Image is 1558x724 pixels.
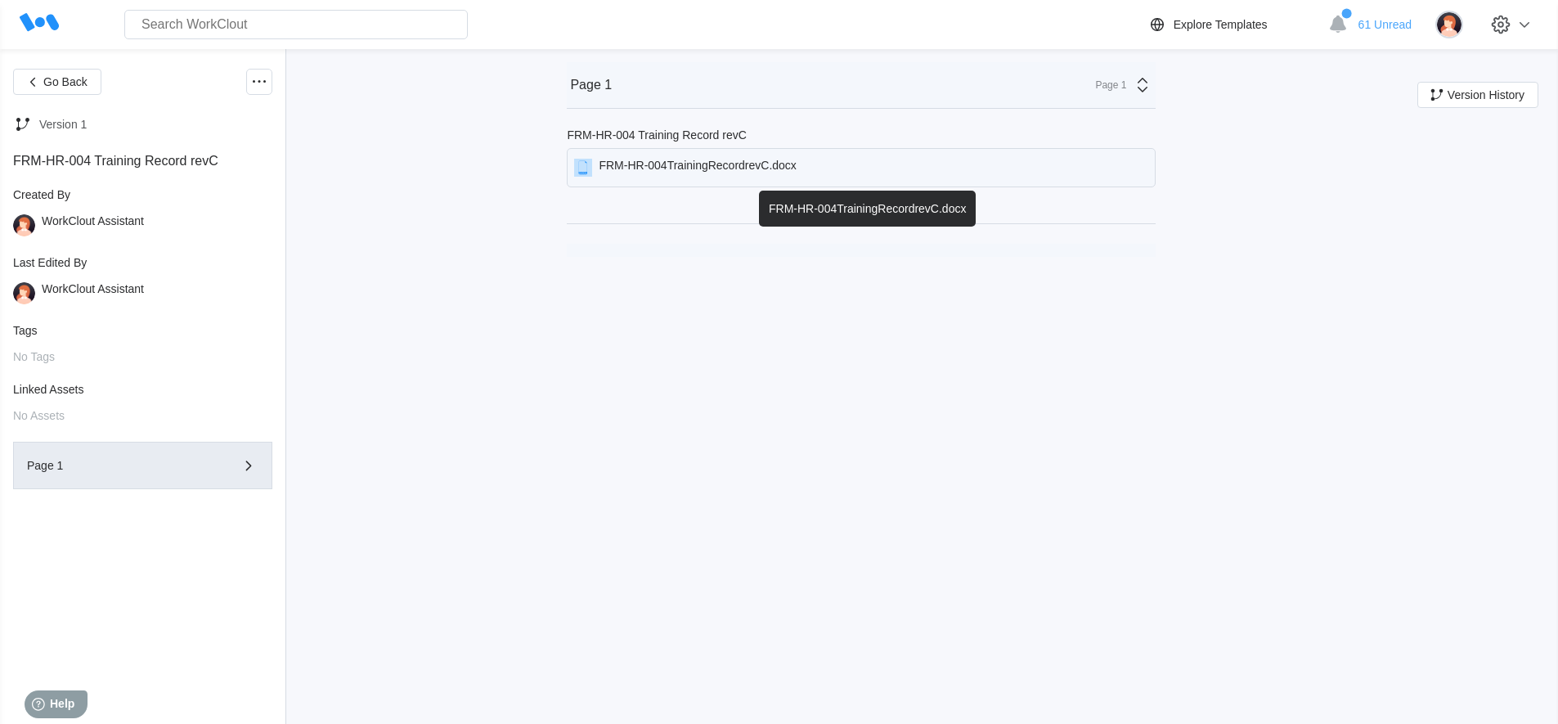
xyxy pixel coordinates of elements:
div: Explore Templates [1174,18,1268,31]
div: No Tags [13,350,272,363]
div: FRM-HR-004 Training Record revC [13,154,272,169]
button: Page 1 [13,442,272,489]
img: user-2.png [13,214,35,236]
div: Tags [13,324,272,337]
div: WorkClout Assistant [42,282,144,304]
a: Explore Templates [1147,15,1320,34]
span: Version History [1448,89,1524,101]
input: Search WorkClout [124,10,468,39]
div: Last Edited By [13,256,272,269]
img: user-2.png [13,282,35,304]
button: Version History [1417,82,1538,108]
div: Page 1 [1085,79,1126,91]
div: FRM-HR-004TrainingRecordrevC.docx [759,191,976,227]
div: Version 1 [39,118,87,131]
img: user-2.png [1435,11,1463,38]
div: No Assets [13,409,272,422]
div: WorkClout Assistant [42,214,144,236]
div: FRM-HR-004 Training Record revC [567,128,746,142]
span: Go Back [43,76,88,88]
div: Page 1 [27,460,212,471]
span: 61 Unread [1358,18,1412,31]
div: Created By [13,188,272,201]
button: Go Back [13,69,101,95]
div: Linked Assets [13,383,272,396]
div: FRM-HR-004TrainingRecordrevC.docx [599,159,796,177]
div: Page 1 [570,78,612,92]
